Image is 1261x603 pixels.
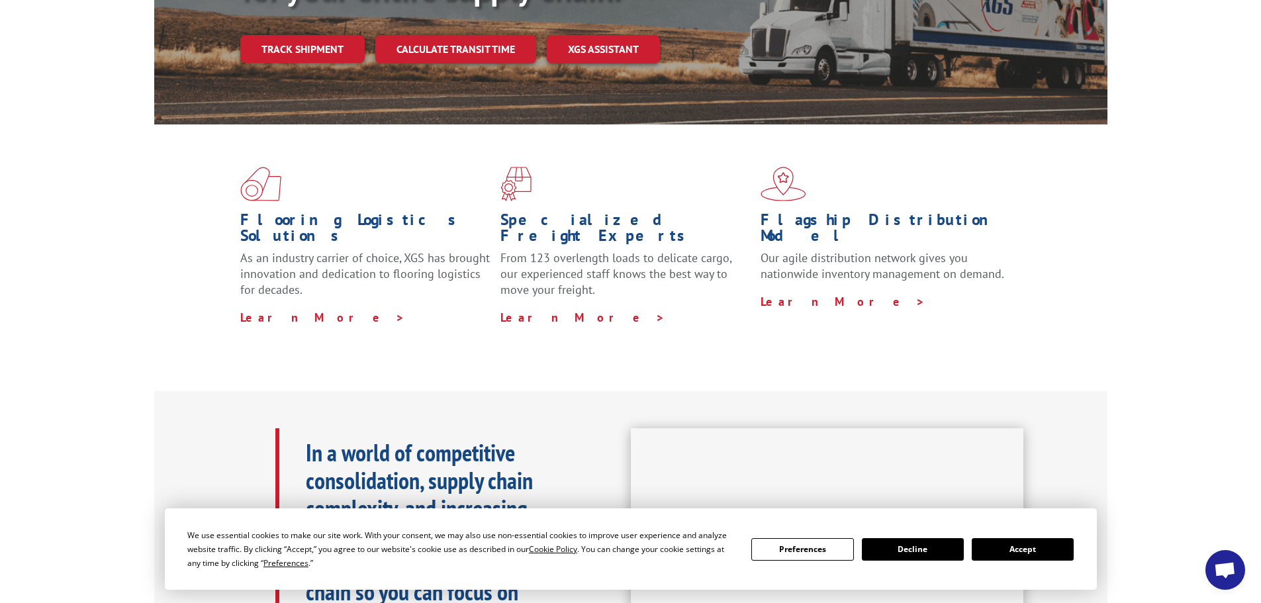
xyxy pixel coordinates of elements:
a: Learn More > [761,294,925,309]
span: Cookie Policy [529,543,577,555]
h1: Flagship Distribution Model [761,212,1011,250]
a: Track shipment [240,35,365,63]
a: XGS ASSISTANT [547,35,660,64]
img: xgs-icon-total-supply-chain-intelligence-red [240,167,281,201]
img: xgs-icon-focused-on-flooring-red [500,167,532,201]
button: Decline [862,538,964,561]
h1: Specialized Freight Experts [500,212,751,250]
button: Preferences [751,538,853,561]
img: xgs-icon-flagship-distribution-model-red [761,167,806,201]
p: From 123 overlength loads to delicate cargo, our experienced staff knows the best way to move you... [500,250,751,309]
span: Preferences [263,557,308,569]
a: Learn More > [240,310,405,325]
h1: Flooring Logistics Solutions [240,212,490,250]
a: Learn More > [500,310,665,325]
div: We use essential cookies to make our site work. With your consent, we may also use non-essential ... [187,528,735,570]
span: Our agile distribution network gives you nationwide inventory management on demand. [761,250,1004,281]
a: Calculate transit time [375,35,536,64]
div: Cookie Consent Prompt [165,508,1097,590]
button: Accept [972,538,1074,561]
div: Open chat [1205,550,1245,590]
span: As an industry carrier of choice, XGS has brought innovation and dedication to flooring logistics... [240,250,490,297]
